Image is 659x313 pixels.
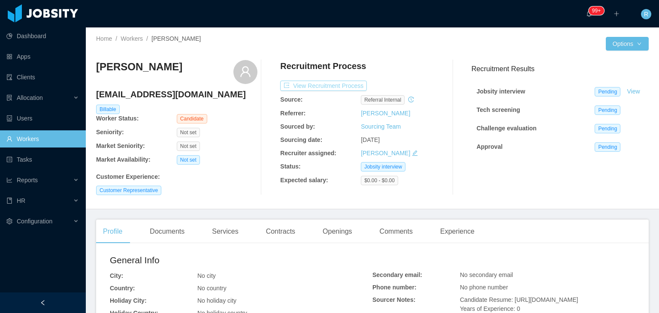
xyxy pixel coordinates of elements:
b: Expected salary: [280,177,328,184]
span: Candidate [177,114,207,123]
a: [PERSON_NAME] [361,110,410,117]
span: No phone number [460,284,508,291]
div: Profile [96,220,129,244]
a: icon: profileTasks [6,151,79,168]
span: Reports [17,177,38,184]
a: icon: auditClients [6,69,79,86]
span: No country [197,285,227,292]
div: Documents [143,220,191,244]
div: Contracts [259,220,302,244]
a: [PERSON_NAME] [361,150,410,156]
b: Holiday City: [110,297,147,304]
span: Referral internal [361,95,405,105]
b: Country: [110,285,135,292]
span: No secondary email [460,271,513,278]
span: R [644,9,648,19]
div: Experience [433,220,481,244]
span: No city [197,272,216,279]
span: Customer Representative [96,186,161,195]
h3: [PERSON_NAME] [96,60,182,74]
h3: Recruitment Results [472,63,649,74]
button: icon: exportView Recruitment Process [280,81,367,91]
span: [DATE] [361,136,380,143]
i: icon: bell [586,11,592,17]
strong: Approval [477,143,503,150]
h4: Recruitment Process [280,60,366,72]
b: Sourcing date: [280,136,322,143]
strong: Challenge evaluation [477,125,537,132]
b: Market Seniority: [96,142,145,149]
a: Workers [121,35,143,42]
a: icon: exportView Recruitment Process [280,82,367,89]
b: Phone number: [372,284,417,291]
div: Services [205,220,245,244]
b: City: [110,272,123,279]
span: Jobsity interview [361,162,405,172]
span: [PERSON_NAME] [151,35,201,42]
span: Not set [177,128,200,137]
b: Market Availability: [96,156,151,163]
a: icon: appstoreApps [6,48,79,65]
b: Seniority: [96,129,124,135]
span: Configuration [17,218,52,225]
sup: 226 [589,6,604,15]
h4: [EMAIL_ADDRESS][DOMAIN_NAME] [96,88,257,100]
strong: Jobsity interview [477,88,526,95]
a: icon: robotUsers [6,110,79,127]
span: HR [17,197,25,204]
button: Optionsicon: down [606,37,649,51]
b: Sourcer Notes: [372,296,415,303]
b: Recruiter assigned: [280,150,336,156]
b: Customer Experience : [96,173,160,180]
i: icon: line-chart [6,177,12,183]
div: Comments [373,220,420,244]
a: Sourcing Team [361,123,401,130]
span: Pending [595,105,620,115]
i: icon: book [6,198,12,204]
i: icon: setting [6,218,12,224]
span: $0.00 - $0.00 [361,176,398,185]
i: icon: plus [614,11,620,17]
i: icon: solution [6,95,12,101]
b: Secondary email: [372,271,422,278]
span: Pending [595,124,620,133]
span: Not set [177,141,200,151]
span: Allocation [17,94,43,101]
a: Home [96,35,112,42]
b: Referrer: [280,110,305,117]
span: No holiday city [197,297,236,304]
b: Source: [280,96,302,103]
span: Pending [595,142,620,152]
a: icon: pie-chartDashboard [6,27,79,45]
i: icon: user [239,66,251,78]
a: View [624,88,643,95]
span: Billable [96,105,120,114]
i: icon: edit [412,150,418,156]
i: icon: history [408,96,414,102]
span: / [146,35,148,42]
strong: Tech screening [477,106,520,113]
span: Pending [595,87,620,96]
span: / [115,35,117,42]
span: Not set [177,155,200,165]
b: Worker Status: [96,115,139,122]
b: Status: [280,163,300,170]
span: Candidate Resume: [URL][DOMAIN_NAME] Years of Experience: 0 [460,296,578,312]
h2: General Info [110,253,372,267]
div: Openings [316,220,359,244]
b: Sourced by: [280,123,315,130]
a: icon: userWorkers [6,130,79,147]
